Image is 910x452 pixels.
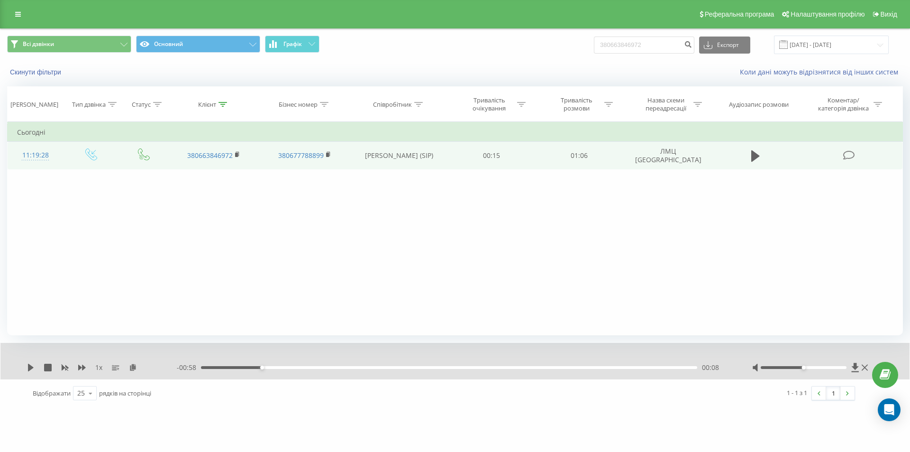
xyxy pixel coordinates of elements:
[740,67,903,76] a: Коли дані можуть відрізнятися вiд інших систем
[623,142,714,169] td: ЛМЦ [GEOGRAPHIC_DATA]
[10,101,58,109] div: [PERSON_NAME]
[95,363,102,372] span: 1 x
[265,36,319,53] button: Графік
[279,101,318,109] div: Бізнес номер
[373,101,412,109] div: Співробітник
[99,389,151,397] span: рядків на сторінці
[177,363,201,372] span: - 00:58
[23,40,54,48] span: Всі дзвінки
[787,388,807,397] div: 1 - 1 з 1
[816,96,871,112] div: Коментар/категорія дзвінка
[699,37,750,54] button: Експорт
[801,366,805,369] div: Accessibility label
[464,96,515,112] div: Тривалість очікування
[260,366,264,369] div: Accessibility label
[729,101,789,109] div: Аудіозапис розмови
[77,388,85,398] div: 25
[791,10,864,18] span: Налаштування профілю
[283,41,302,47] span: Графік
[8,123,903,142] td: Сьогодні
[881,10,897,18] span: Вихід
[7,36,131,53] button: Всі дзвінки
[640,96,691,112] div: Назва схеми переадресації
[705,10,774,18] span: Реферальна програма
[198,101,216,109] div: Клієнт
[826,387,840,400] a: 1
[448,142,535,169] td: 00:15
[878,398,901,421] div: Open Intercom Messenger
[72,101,106,109] div: Тип дзвінка
[350,142,448,169] td: [PERSON_NAME] (SIP)
[132,101,151,109] div: Статус
[7,68,66,76] button: Скинути фільтри
[278,151,324,160] a: 380677788899
[187,151,233,160] a: 380663846972
[702,363,719,372] span: 00:08
[551,96,602,112] div: Тривалість розмови
[136,36,260,53] button: Основний
[17,146,54,165] div: 11:19:28
[33,389,71,397] span: Відображати
[535,142,622,169] td: 01:06
[594,37,694,54] input: Пошук за номером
